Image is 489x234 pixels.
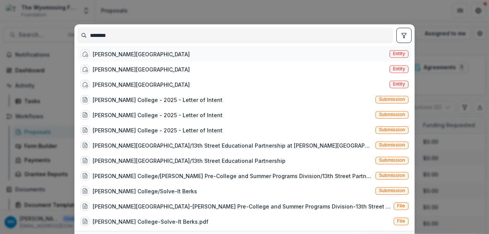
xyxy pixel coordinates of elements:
[93,96,222,104] div: [PERSON_NAME] College - 2025 - Letter of Intent
[379,188,405,193] span: Submission
[93,142,372,150] div: [PERSON_NAME][GEOGRAPHIC_DATA]/13th Street Educational Partnership at [PERSON_NAME][GEOGRAPHIC_DATA]
[93,126,222,134] div: [PERSON_NAME] College - 2025 - Letter of Intent
[93,157,286,165] div: [PERSON_NAME][GEOGRAPHIC_DATA]/13th Street Educational Partnership
[93,187,197,195] div: [PERSON_NAME] College/Solve-It Berks
[93,50,190,58] div: [PERSON_NAME][GEOGRAPHIC_DATA]
[93,218,208,226] div: [PERSON_NAME] College-Solve-It Berks.pdf
[379,112,405,117] span: Submission
[379,142,405,148] span: Submission
[397,203,405,209] span: File
[379,173,405,178] span: Submission
[93,111,222,119] div: [PERSON_NAME] College - 2025 - Letter of Intent
[379,97,405,102] span: Submission
[93,172,372,180] div: [PERSON_NAME] College/[PERSON_NAME] Pre-College and Summer Programs Division/13th Street Partnership
[93,81,190,89] div: [PERSON_NAME][GEOGRAPHIC_DATA]
[397,218,405,224] span: File
[393,81,405,87] span: Entity
[379,127,405,132] span: Submission
[393,51,405,56] span: Entity
[93,65,190,73] div: [PERSON_NAME][GEOGRAPHIC_DATA]
[393,66,405,72] span: Entity
[379,158,405,163] span: Submission
[396,28,412,43] button: toggle filters
[93,202,391,210] div: [PERSON_NAME][GEOGRAPHIC_DATA]-[PERSON_NAME] Pre-College and Summer Programs Division-13th Street...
